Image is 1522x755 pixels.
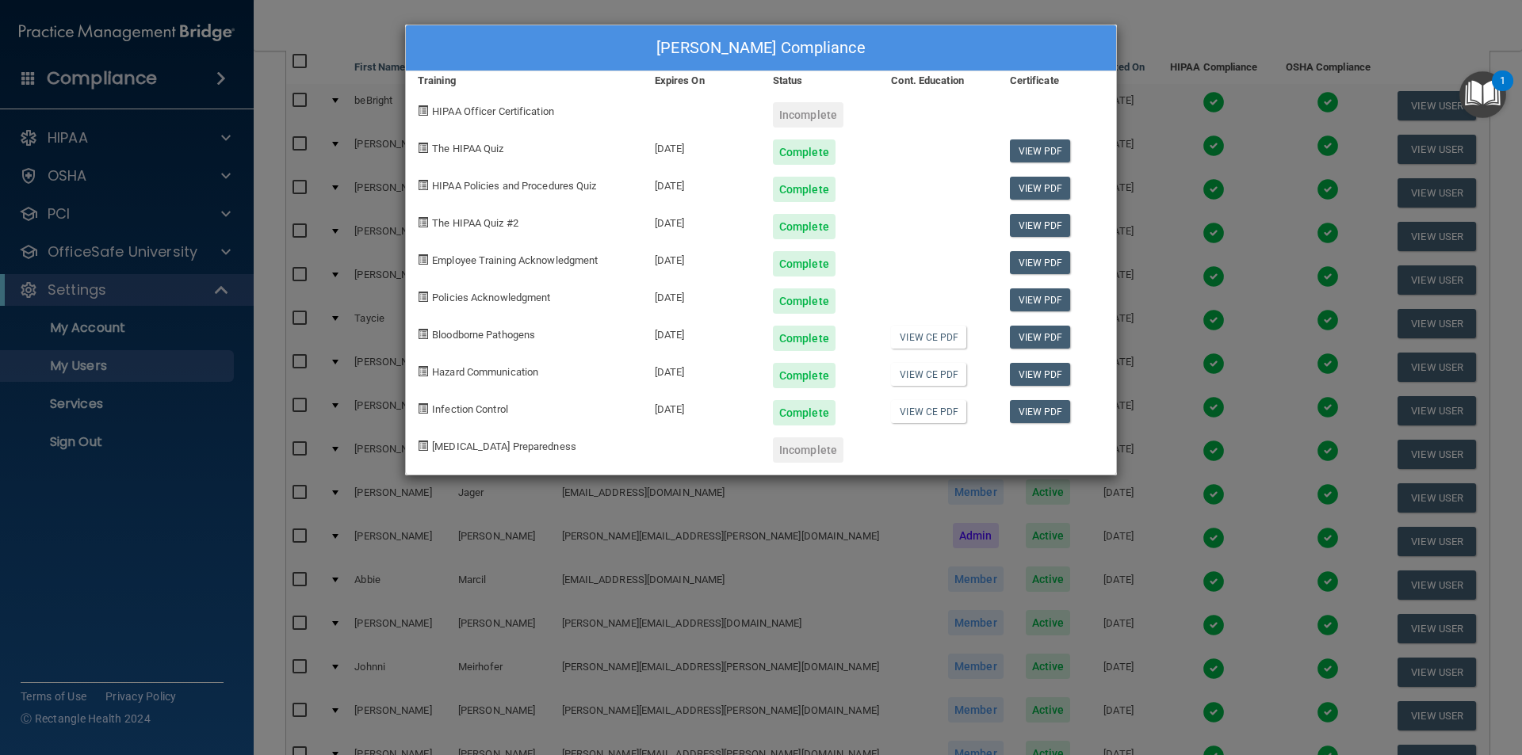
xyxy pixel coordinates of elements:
[1010,139,1071,162] a: View PDF
[773,251,836,276] div: Complete
[773,437,843,463] div: Incomplete
[406,71,643,90] div: Training
[891,363,966,386] a: View CE PDF
[432,292,550,303] span: Policies Acknowledgment
[1500,81,1505,101] div: 1
[432,254,598,266] span: Employee Training Acknowledgment
[432,217,518,229] span: The HIPAA Quiz #2
[432,440,576,452] span: [MEDICAL_DATA] Preparedness
[773,177,836,202] div: Complete
[1010,177,1071,200] a: View PDF
[1010,363,1071,386] a: View PDF
[891,400,966,423] a: View CE PDF
[643,128,761,165] div: [DATE]
[643,351,761,388] div: [DATE]
[773,288,836,314] div: Complete
[998,71,1116,90] div: Certificate
[643,276,761,314] div: [DATE]
[1459,71,1506,118] button: Open Resource Center, 1 new notification
[432,329,535,341] span: Bloodborne Pathogens
[432,180,596,192] span: HIPAA Policies and Procedures Quiz
[643,239,761,276] div: [DATE]
[432,143,503,154] span: The HIPAA Quiz
[432,105,554,117] span: HIPAA Officer Certification
[761,71,879,90] div: Status
[406,25,1116,71] div: [PERSON_NAME] Compliance
[1010,288,1071,311] a: View PDF
[773,326,836,351] div: Complete
[643,314,761,351] div: [DATE]
[773,102,843,128] div: Incomplete
[879,71,997,90] div: Cont. Education
[432,366,538,378] span: Hazard Communication
[1010,326,1071,349] a: View PDF
[643,202,761,239] div: [DATE]
[643,388,761,425] div: [DATE]
[1010,251,1071,274] a: View PDF
[643,71,761,90] div: Expires On
[891,326,966,349] a: View CE PDF
[773,400,836,425] div: Complete
[773,363,836,388] div: Complete
[643,165,761,202] div: [DATE]
[1010,400,1071,423] a: View PDF
[773,214,836,239] div: Complete
[432,403,508,415] span: Infection Control
[773,139,836,165] div: Complete
[1010,214,1071,237] a: View PDF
